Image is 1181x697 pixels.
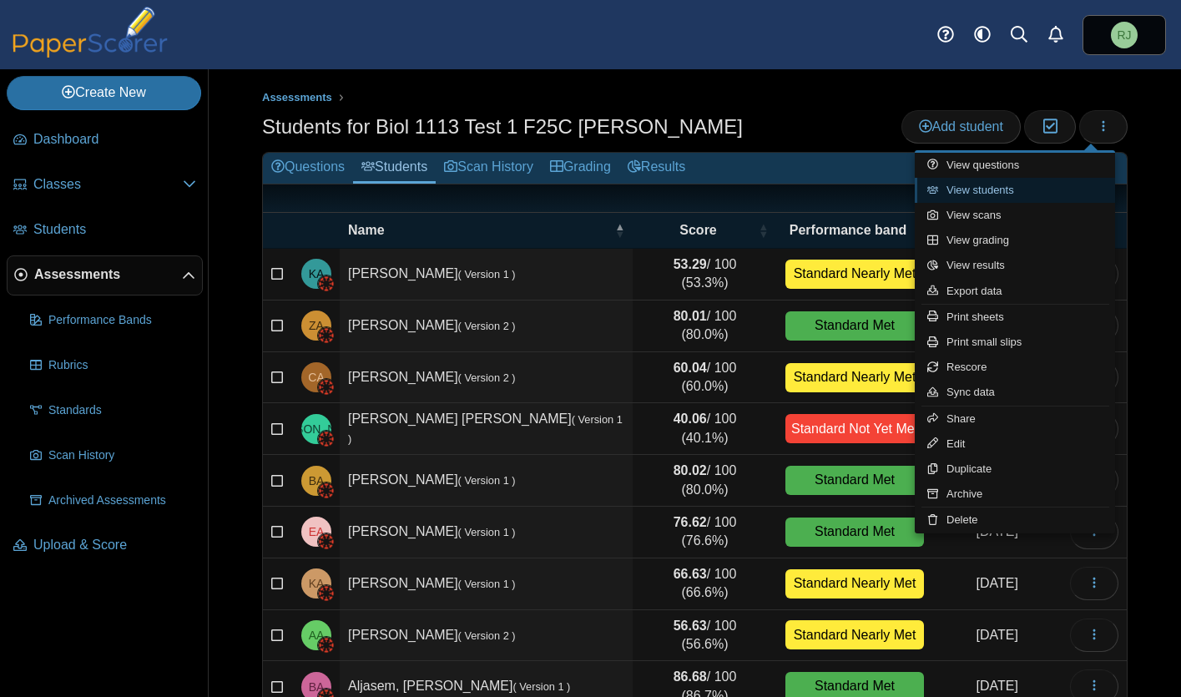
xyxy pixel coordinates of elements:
[348,221,611,240] span: Name
[458,474,516,487] small: ( Version 1 )
[633,507,776,558] td: / 100 (76.6%)
[258,88,336,109] a: Assessments
[674,361,707,375] b: 60.04
[977,628,1018,642] time: Sep 16, 2025 at 1:23 PM
[33,175,183,194] span: Classes
[915,178,1115,203] a: View students
[318,637,335,654] img: canvas-logo.png
[759,222,769,239] span: Score : Activate to sort
[1111,22,1138,48] span: Richard Jones
[309,526,325,538] span: Elena Alexander
[23,481,203,521] a: Archived Assessments
[7,120,203,160] a: Dashboard
[977,576,1018,590] time: Sep 11, 2025 at 2:40 PM
[674,567,707,581] b: 66.63
[901,110,1021,144] a: Add student
[318,327,335,344] img: canvas-logo.png
[915,457,1115,482] a: Duplicate
[33,130,196,149] span: Dashboard
[48,447,196,464] span: Scan History
[340,558,633,610] td: [PERSON_NAME]
[674,463,707,477] b: 80.02
[33,220,196,239] span: Students
[785,466,925,495] div: Standard Met
[318,533,335,550] img: canvas-logo.png
[674,619,707,633] b: 56.63
[262,91,332,104] span: Assessments
[633,455,776,507] td: / 100 (80.0%)
[915,355,1115,380] a: Rescore
[318,585,335,602] img: canvas-logo.png
[309,681,325,693] span: Bader Aljasem
[23,301,203,341] a: Performance Bands
[7,76,201,109] a: Create New
[318,482,335,499] img: canvas-logo.png
[318,431,335,447] img: canvas-logo.png
[915,228,1115,253] a: View grading
[33,536,196,554] span: Upload & Score
[785,260,925,289] div: Standard Nearly Met
[915,330,1115,355] a: Print small slips
[785,311,925,341] div: Standard Met
[7,46,174,60] a: PaperScorer
[915,407,1115,432] a: Share
[633,249,776,301] td: / 100 (53.3%)
[785,221,911,240] span: Performance band
[915,253,1115,278] a: View results
[915,380,1115,405] a: Sync data
[309,268,325,280] span: Kaden Abmeyer
[542,153,619,184] a: Grading
[309,475,325,487] span: Brock Aldridge
[34,265,182,284] span: Assessments
[674,257,707,271] b: 53.29
[340,455,633,507] td: [PERSON_NAME]
[48,492,196,509] span: Archived Assessments
[263,153,353,184] a: Questions
[309,629,325,641] span: Ahmad Alhammadi
[1117,29,1131,41] span: Richard Jones
[48,357,196,374] span: Rubrics
[915,508,1115,533] a: Delete
[633,352,776,404] td: / 100 (60.0%)
[436,153,542,184] a: Scan History
[48,312,196,329] span: Performance Bands
[512,680,570,693] small: ( Version 1 )
[785,363,925,392] div: Standard Nearly Met
[7,255,203,295] a: Assessments
[674,669,707,684] b: 86.68
[268,423,364,435] span: Jessica Alatorre Caro
[340,403,633,455] td: [PERSON_NAME] [PERSON_NAME]
[340,249,633,301] td: [PERSON_NAME]
[23,391,203,431] a: Standards
[915,203,1115,228] a: View scans
[340,352,633,404] td: [PERSON_NAME]
[458,268,516,280] small: ( Version 1 )
[641,221,755,240] span: Score
[915,305,1115,330] a: Print sheets
[785,414,925,443] div: Standard Not Yet Met
[7,165,203,205] a: Classes
[340,507,633,558] td: [PERSON_NAME]
[308,371,324,383] span: Cameron Adler
[340,301,633,352] td: [PERSON_NAME]
[977,679,1018,693] time: Sep 11, 2025 at 2:39 PM
[7,210,203,250] a: Students
[262,113,743,141] h1: Students for Biol 1113 Test 1 F25C [PERSON_NAME]
[340,610,633,662] td: [PERSON_NAME]
[674,515,707,529] b: 76.62
[348,413,623,444] small: ( Version 1 )
[785,518,925,547] div: Standard Met
[318,379,335,396] img: canvas-logo.png
[674,309,707,323] b: 80.01
[318,275,335,292] img: canvas-logo.png
[915,482,1115,507] a: Archive
[458,371,516,384] small: ( Version 2 )
[785,620,925,649] div: Standard Nearly Met
[458,320,516,332] small: ( Version 2 )
[458,526,516,538] small: ( Version 1 )
[633,558,776,610] td: / 100 (66.6%)
[7,526,203,566] a: Upload & Score
[23,346,203,386] a: Rubrics
[619,153,694,184] a: Results
[674,412,707,426] b: 40.06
